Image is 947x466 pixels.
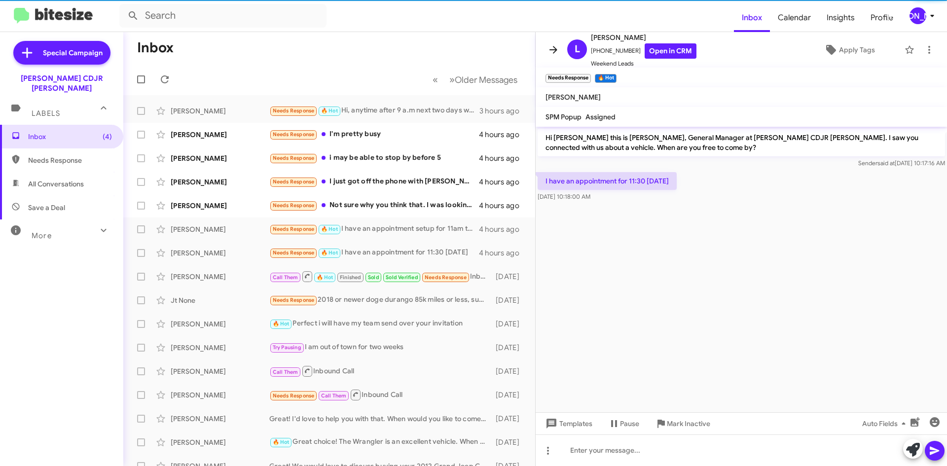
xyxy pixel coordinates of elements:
[546,74,591,83] small: Needs Response
[171,272,269,282] div: [PERSON_NAME]
[536,415,600,432] button: Templates
[269,318,491,329] div: Perfect i will have my team send over your invitation
[591,32,696,43] span: [PERSON_NAME]
[368,274,379,281] span: Sold
[273,393,315,399] span: Needs Response
[858,159,945,167] span: Sender [DATE] 10:17:16 AM
[43,48,103,58] span: Special Campaign
[269,414,491,424] div: Great! I'd love to help you with that. When would you like to come by and get an appraisal on you...
[862,415,910,432] span: Auto Fields
[269,247,479,258] div: I have an appointment for 11:30 [DATE]
[273,179,315,185] span: Needs Response
[28,155,112,165] span: Needs Response
[479,248,527,258] div: 4 hours ago
[449,73,455,86] span: »
[546,93,601,102] span: [PERSON_NAME]
[620,415,639,432] span: Pause
[28,179,84,189] span: All Conversations
[863,3,901,32] a: Profile
[317,274,333,281] span: 🔥 Hot
[425,274,467,281] span: Needs Response
[269,389,491,401] div: Inbound Call
[645,43,696,59] a: Open in CRM
[171,224,269,234] div: [PERSON_NAME]
[273,202,315,209] span: Needs Response
[269,436,491,448] div: Great choice! The Wrangler is an excellent vehicle. When would you like to come by to check it ou...
[269,152,479,164] div: i may be able to stop by before 5
[799,41,900,59] button: Apply Tags
[273,131,315,138] span: Needs Response
[273,369,298,375] span: Call Them
[103,132,112,142] span: (4)
[269,342,491,353] div: I am out of town for two weeks
[171,201,269,211] div: [PERSON_NAME]
[427,70,523,90] nav: Page navigation example
[273,226,315,232] span: Needs Response
[479,130,527,140] div: 4 hours ago
[386,274,418,281] span: Sold Verified
[479,201,527,211] div: 4 hours ago
[321,250,338,256] span: 🔥 Hot
[269,294,491,306] div: 2018 or newer doge durango 85k miles or less, sunroof, leather heated and cooled seats, v6 like t...
[491,343,527,353] div: [DATE]
[171,295,269,305] div: Jt None
[269,365,491,377] div: Inbound Call
[479,153,527,163] div: 4 hours ago
[839,41,875,59] span: Apply Tags
[491,414,527,424] div: [DATE]
[32,109,60,118] span: Labels
[321,108,338,114] span: 🔥 Hot
[28,132,112,142] span: Inbox
[491,390,527,400] div: [DATE]
[269,223,479,235] div: I have an appointment setup for 11am this morning
[546,112,582,121] span: SPM Popup
[455,74,517,85] span: Older Messages
[647,415,718,432] button: Mark Inactive
[171,366,269,376] div: [PERSON_NAME]
[591,59,696,69] span: Weekend Leads
[119,4,327,28] input: Search
[491,437,527,447] div: [DATE]
[171,130,269,140] div: [PERSON_NAME]
[269,105,479,116] div: Hi, anytime after 9 a.m next two days works for me
[479,177,527,187] div: 4 hours ago
[538,172,677,190] p: I have an appointment for 11:30 [DATE]
[854,415,917,432] button: Auto Fields
[273,297,315,303] span: Needs Response
[171,177,269,187] div: [PERSON_NAME]
[340,274,362,281] span: Finished
[13,41,110,65] a: Special Campaign
[877,159,895,167] span: said at
[491,319,527,329] div: [DATE]
[491,295,527,305] div: [DATE]
[273,108,315,114] span: Needs Response
[273,439,290,445] span: 🔥 Hot
[538,193,590,200] span: [DATE] 10:18:00 AM
[819,3,863,32] a: Insights
[600,415,647,432] button: Pause
[171,343,269,353] div: [PERSON_NAME]
[427,70,444,90] button: Previous
[137,40,174,56] h1: Inbox
[273,321,290,327] span: 🔥 Hot
[770,3,819,32] a: Calendar
[734,3,770,32] a: Inbox
[273,344,301,351] span: Try Pausing
[28,203,65,213] span: Save a Deal
[479,224,527,234] div: 4 hours ago
[491,272,527,282] div: [DATE]
[585,112,616,121] span: Assigned
[321,393,347,399] span: Call Them
[32,231,52,240] span: More
[667,415,710,432] span: Mark Inactive
[171,106,269,116] div: [PERSON_NAME]
[171,153,269,163] div: [PERSON_NAME]
[269,200,479,211] div: Not sure why you think that. I was looking at getting service in my truck. Sounds like your websi...
[273,274,298,281] span: Call Them
[269,270,491,283] div: Inbound Call
[591,43,696,59] span: [PHONE_NUMBER]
